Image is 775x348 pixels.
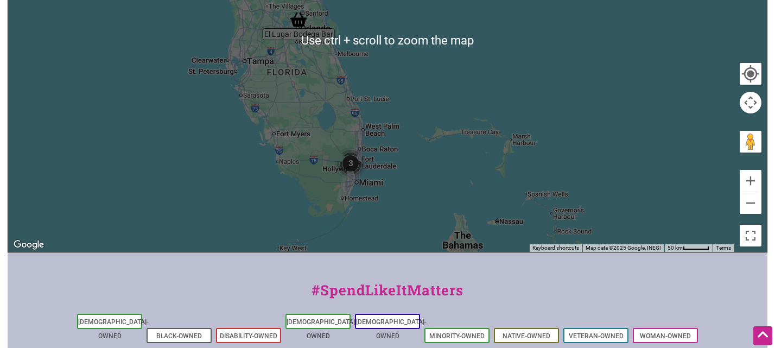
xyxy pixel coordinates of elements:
[11,238,47,252] img: Google
[220,332,277,340] a: Disability-Owned
[740,192,761,214] button: Zoom out
[156,332,202,340] a: Black-Owned
[8,280,767,312] div: #SpendLikeItMatters
[569,332,624,340] a: Veteran-Owned
[356,318,427,340] a: [DEMOGRAPHIC_DATA]-Owned
[668,245,683,251] span: 50 km
[739,224,763,248] button: Toggle fullscreen view
[429,332,485,340] a: Minority-Owned
[740,63,761,85] button: Your Location
[11,238,47,252] a: Open this area in Google Maps (opens a new window)
[586,245,661,251] span: Map data ©2025 Google, INEGI
[78,318,149,340] a: [DEMOGRAPHIC_DATA]-Owned
[740,131,761,153] button: Drag Pegman onto the map to open Street View
[334,147,367,180] div: 3
[532,244,579,252] button: Keyboard shortcuts
[753,326,772,345] div: Scroll Back to Top
[290,11,307,28] div: El Lugar Bodega Bar
[716,245,731,251] a: Terms (opens in new tab)
[287,318,357,340] a: [DEMOGRAPHIC_DATA]-Owned
[503,332,550,340] a: Native-Owned
[664,244,713,252] button: Map Scale: 50 km per 45 pixels
[740,170,761,192] button: Zoom in
[740,92,761,113] button: Map camera controls
[640,332,691,340] a: Woman-Owned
